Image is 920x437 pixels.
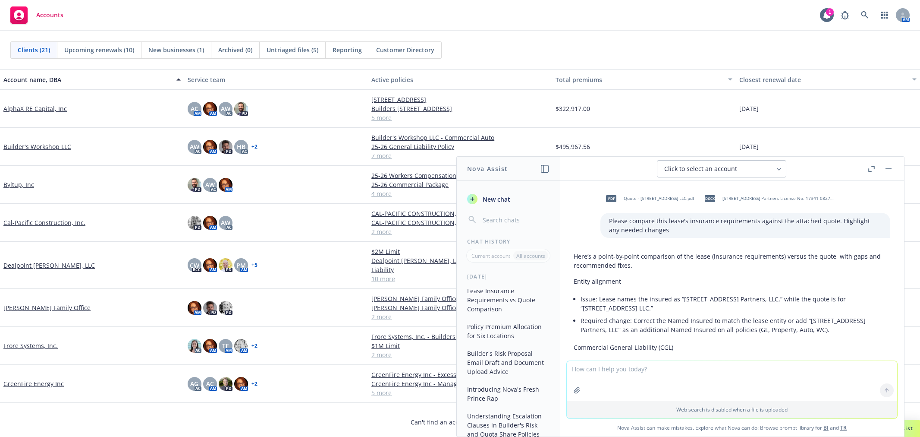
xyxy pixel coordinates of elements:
[203,301,217,315] img: photo
[7,3,67,27] a: Accounts
[556,104,590,113] span: $322,917.00
[234,102,248,116] img: photo
[722,196,835,201] span: [STREET_ADDRESS] Partners License No. 17341 082725 +GP -DK 091525 (Clean) rev 091725+GP.docx
[251,381,257,386] a: + 2
[191,104,198,113] span: AC
[3,341,58,350] a: Frore Systems, Inc.
[664,165,737,173] span: Click to select an account
[572,406,892,413] p: Web search is disabled when a file is uploaded
[371,133,549,142] a: Builder's Workshop LLC - Commercial Auto
[3,218,85,227] a: Cal-Pacific Construction, Inc.
[823,424,829,431] a: BI
[219,178,232,192] img: photo
[464,346,553,379] button: Builder's Risk Proposal Email Draft and Document Upload Advice
[190,261,199,270] span: CW
[371,274,549,283] a: 10 more
[581,359,890,380] li: Limits: Lease requires at least $1,000,000 per occurrence and a general aggregate at least 2x occ...
[222,341,229,350] span: TF
[371,227,549,236] a: 2 more
[188,339,201,353] img: photo
[574,343,890,352] p: Commercial General Liability (CGL)
[148,45,204,54] span: New businesses (1)
[574,277,890,286] p: Entity alignment
[464,191,553,207] button: New chat
[219,301,232,315] img: photo
[206,379,214,388] span: AC
[371,171,549,180] a: 25-26 Workers Compensation
[371,218,549,227] a: CAL-PACIFIC CONSTRUCTION, INC. - General Liability
[267,45,318,54] span: Untriaged files (5)
[18,45,50,54] span: Clients (21)
[219,258,232,272] img: photo
[3,303,91,312] a: [PERSON_NAME] Family Office
[333,45,362,54] span: Reporting
[188,301,201,315] img: photo
[464,382,553,405] button: Introducing Nova's Fresh Prince Rap
[219,377,232,391] img: photo
[190,142,199,151] span: AW
[3,75,171,84] div: Account name, DBA
[371,294,549,303] a: [PERSON_NAME] Family Office - Earthquake
[481,195,510,204] span: New chat
[203,339,217,353] img: photo
[840,424,847,431] a: TR
[203,102,217,116] img: photo
[467,164,508,173] h1: Nova Assist
[657,160,786,177] button: Click to select an account
[203,258,217,272] img: photo
[739,142,759,151] span: [DATE]
[371,341,549,350] a: $1M Limit
[856,6,873,24] a: Search
[371,142,549,151] a: 25-26 General Liability Policy
[371,303,549,312] a: [PERSON_NAME] Family Office - Commercial Umbrella
[876,6,893,24] a: Switch app
[371,256,549,274] a: Dealpoint [PERSON_NAME], LLC - General Partnership Liability
[371,312,549,321] a: 2 more
[371,247,549,256] a: $2M Limit
[3,379,64,388] a: GreenFire Energy Inc
[371,332,549,341] a: Frore Systems, Inc. - Builders Risk / Course of Construction
[739,104,759,113] span: [DATE]
[371,350,549,359] a: 2 more
[3,261,95,270] a: Dealpoint [PERSON_NAME], LLC
[600,188,696,209] div: pdfQuote - [STREET_ADDRESS] LLC.pdf
[609,216,882,234] p: Please compare this lease's insurance requirements against the attached quote. Highlight any need...
[736,69,920,90] button: Closest renewal date
[3,180,34,189] a: Byltup, Inc
[457,238,560,245] div: Chat History
[836,6,854,24] a: Report a Bug
[203,216,217,230] img: photo
[219,140,232,154] img: photo
[699,188,837,209] div: docx[STREET_ADDRESS] Partners License No. 17341 082725 +GP -DK 091525 (Clean) rev 091725+GP.docx
[3,142,71,151] a: Builder's Workshop LLC
[371,113,549,122] a: 5 more
[464,284,553,316] button: Lease Insurance Requirements vs Quote Comparison
[516,252,545,260] p: All accounts
[203,140,217,154] img: photo
[371,370,549,379] a: GreenFire Energy Inc - Excess Liability
[552,69,736,90] button: Total premiums
[624,196,694,201] span: Quote - [STREET_ADDRESS] LLC.pdf
[581,314,890,336] li: Required change: Correct the Named Insured to match the lease entity or add “[STREET_ADDRESS] Par...
[705,195,715,202] span: docx
[826,8,834,16] div: 1
[411,418,510,427] span: Can't find an account?
[218,45,252,54] span: Archived (0)
[368,69,552,90] button: Active policies
[739,75,907,84] div: Closest renewal date
[606,195,616,202] span: pdf
[371,104,549,113] a: Builders [STREET_ADDRESS]
[188,178,201,192] img: photo
[188,75,365,84] div: Service team
[563,419,901,437] span: Nova Assist can make mistakes. Explore what Nova can do: Browse prompt library for and
[464,320,553,343] button: Policy Premium Allocation for Six Locations
[371,189,549,198] a: 4 more
[184,69,368,90] button: Service team
[457,273,560,280] div: [DATE]
[371,379,549,388] a: GreenFire Energy Inc - Management Liability
[234,377,248,391] img: photo
[556,142,590,151] span: $495,967.56
[251,343,257,348] a: + 2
